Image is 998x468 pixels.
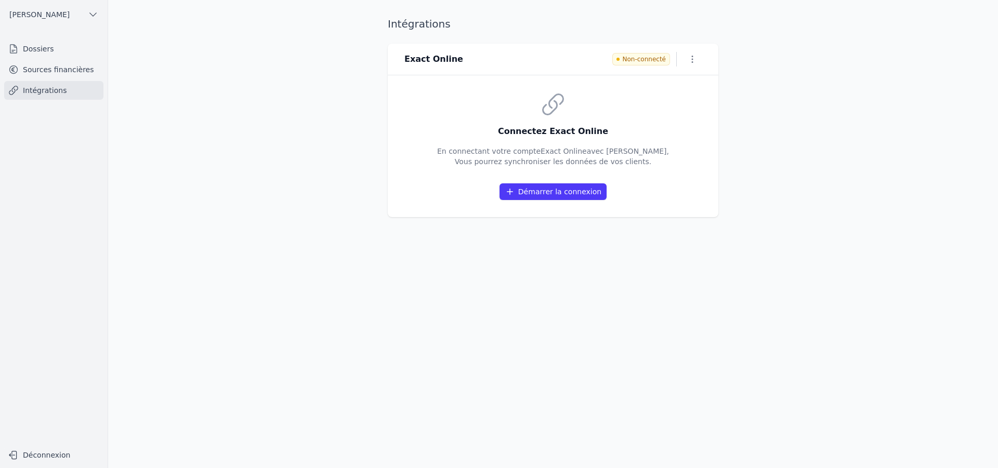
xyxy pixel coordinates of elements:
span: Non-connecté [612,53,670,65]
a: Dossiers [4,39,103,58]
h3: Exact Online [404,53,463,65]
button: Démarrer la connexion [500,183,607,200]
a: Sources financières [4,60,103,79]
h3: Connectez Exact Online [437,125,669,138]
button: Déconnexion [4,447,103,463]
h1: Intégrations [388,17,451,31]
a: Intégrations [4,81,103,100]
p: En connectant votre compte Exact Online avec [PERSON_NAME], Vous pourrez synchroniser les données... [437,146,669,167]
button: [PERSON_NAME] [4,6,103,23]
span: [PERSON_NAME] [9,9,70,20]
